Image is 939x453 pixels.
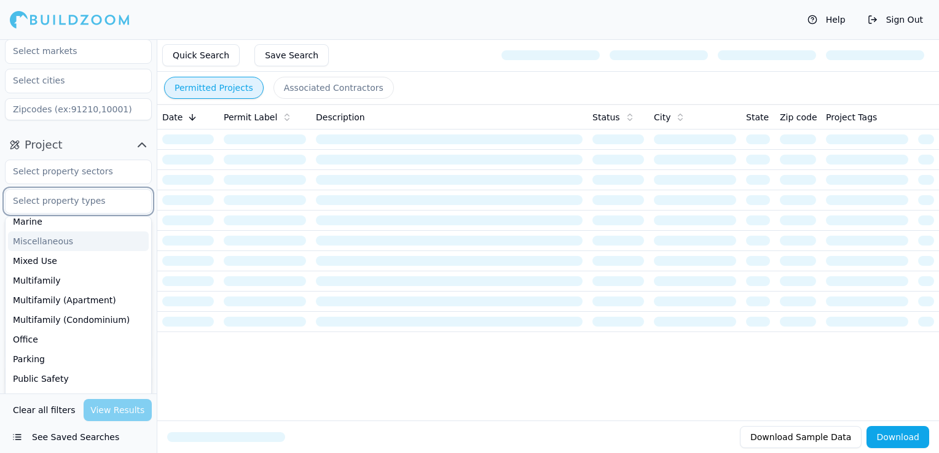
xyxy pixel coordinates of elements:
[654,111,670,123] span: City
[6,40,136,62] input: Select markets
[162,44,240,66] button: Quick Search
[316,111,365,123] span: Description
[801,10,852,29] button: Help
[8,212,149,231] div: Marine
[8,349,149,369] div: Parking
[866,426,929,448] button: Download
[8,389,149,408] div: Restaurant
[6,190,136,212] input: Select property types
[780,111,817,123] span: Zip code
[8,369,149,389] div: Public Safety
[740,426,862,448] button: Download Sample Data
[8,271,149,290] div: Multifamily
[8,290,149,310] div: Multifamily (Apartment)
[273,77,394,99] button: Associated Contractors
[254,44,329,66] button: Save Search
[5,426,152,448] button: See Saved Searches
[5,135,152,155] button: Project
[592,111,620,123] span: Status
[164,77,264,99] button: Permitted Projects
[826,111,877,123] span: Project Tags
[5,216,152,400] div: Suggestions
[5,98,152,120] input: Zipcodes (ex:91210,10001)
[862,10,929,29] button: Sign Out
[10,399,79,421] button: Clear all filters
[8,330,149,349] div: Office
[746,111,769,123] span: State
[8,251,149,271] div: Mixed Use
[6,69,136,91] input: Select cities
[162,111,183,123] span: Date
[8,231,149,251] div: Miscellaneous
[224,111,277,123] span: Permit Label
[25,136,63,153] span: Project
[6,160,136,182] input: Select property sectors
[8,310,149,330] div: Multifamily (Condominium)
